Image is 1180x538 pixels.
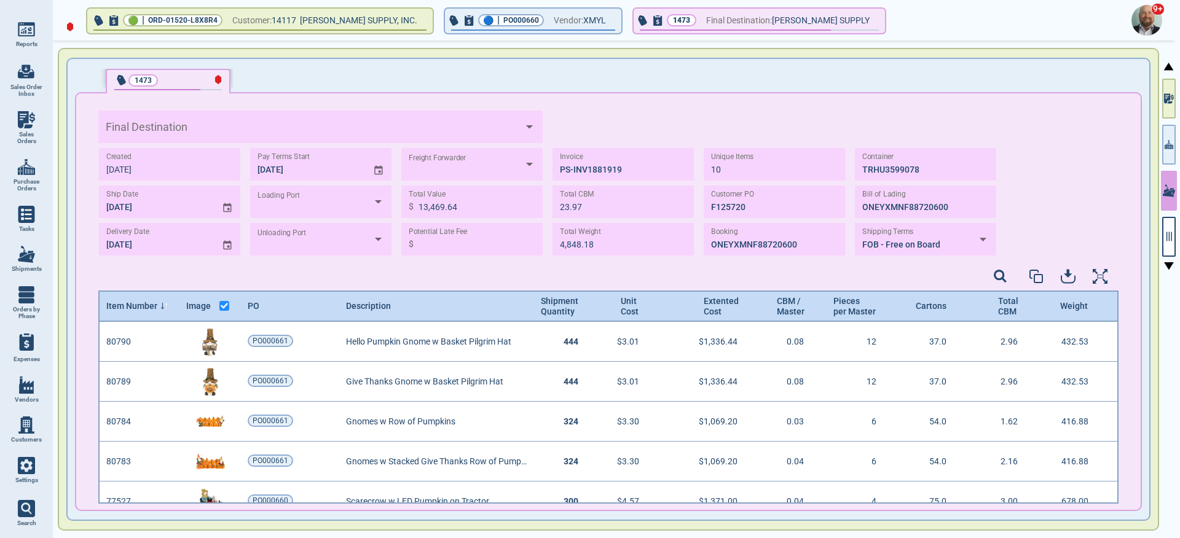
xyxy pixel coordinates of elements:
[409,238,414,251] p: $
[217,228,240,250] button: Choose date, selected date is Aug 6, 2025
[1034,402,1105,442] div: 416.88
[217,191,240,212] button: Choose date, selected date is Jul 29, 2025
[248,301,259,311] span: PO
[368,154,391,175] button: Choose date, selected date is Jul 21, 2025
[409,189,446,198] label: Total Value
[16,41,37,48] span: Reports
[100,481,179,521] div: 77527
[711,227,738,236] label: Booking
[258,228,306,236] label: Unloading Port
[18,376,35,394] img: menu_icon
[10,306,43,320] span: Orders by Phase
[1060,301,1088,311] span: Weight
[258,191,299,199] label: Loading Port
[195,486,226,517] img: 77527Img
[656,402,755,442] div: $1,069.20
[106,119,187,135] label: Final Destination
[346,337,511,346] span: Hello Pumpkin Gnome w Basket Pilgrim Hat
[346,496,489,506] span: Scarecrow w LED Pumpkin on Tractor
[621,296,639,316] span: Unit Cost
[520,154,539,175] button: Open
[560,190,594,199] label: Total CBM
[862,152,894,162] label: Container
[142,14,144,26] span: |
[497,14,500,26] span: |
[409,154,466,162] label: Freight Forwarder
[100,402,179,442] div: 80784
[99,223,212,255] input: MM/DD/YY
[14,356,40,363] span: Expenses
[17,520,36,527] span: Search
[253,375,288,387] span: PO000661
[248,335,293,347] a: PO000661
[929,337,946,346] span: 37.0
[66,21,74,32] img: diamond
[564,376,578,386] span: 444
[1034,322,1105,362] div: 432.53
[100,322,179,362] div: 80790
[541,296,578,316] span: Shipment Quantity
[18,158,35,176] img: menu_icon
[1034,362,1105,402] div: 432.53
[822,442,893,481] div: 6
[346,456,530,466] span: Gnomes w Stacked Give Thanks Row of Pumpkins
[195,327,226,357] img: 80790Img
[106,152,132,162] label: Created
[711,152,753,162] label: Unique Items
[10,178,43,192] span: Purchase Orders
[253,494,288,507] span: PO000660
[10,131,43,145] span: Sales Orders
[409,227,467,236] label: Potential Late Fee
[929,416,946,426] span: 54.0
[15,477,38,484] span: Settings
[560,227,601,236] label: Total Weight
[755,322,822,362] div: 0.08
[560,152,583,162] label: Invoice
[583,13,606,28] span: XMYL
[100,442,179,481] div: 80783
[862,227,913,236] label: Shipping Terms
[929,456,946,466] span: 54.0
[564,337,578,346] span: 444
[595,442,656,481] div: $3.30
[250,148,363,181] input: MM/DD/YY
[929,376,946,386] span: 37.0
[1151,3,1165,15] span: 9+
[520,116,539,138] button: Open
[18,286,35,303] img: menu_icon
[346,301,391,311] span: Description
[195,367,226,397] img: 80789Img
[11,436,42,443] span: Customers
[822,362,893,402] div: 12
[862,240,940,249] span: FOB - Free on Board
[346,376,503,386] span: Give Thanks Gnome w Basket Pilgrim Hat
[1131,5,1162,36] img: Avatar
[964,481,1034,521] div: 3.00
[87,9,433,33] button: 🟢|ORD-01520-L8X8R4Customer:14117 [PERSON_NAME] SUPPLY, INC.
[822,322,893,362] div: 12
[656,362,755,402] div: $1,336.44
[634,9,885,33] button: 1473Final Destination:[PERSON_NAME] SUPPLY
[253,454,288,467] span: PO000661
[564,456,578,466] span: 324
[1034,481,1105,521] div: 678.00
[98,322,1119,504] div: grid
[964,402,1034,442] div: 1.62
[18,457,35,474] img: menu_icon
[148,14,218,26] span: ORD-01520-L8X8R4
[99,148,233,181] input: MM/DD/YY
[18,111,35,128] img: menu_icon
[128,17,138,25] span: 🟢
[862,190,906,199] label: Bill of Lading
[106,227,149,236] label: Delivery Date
[10,84,43,98] span: Sales Order Inbox
[595,402,656,442] div: $3.30
[595,362,656,402] div: $3.01
[755,442,822,481] div: 0.04
[704,296,737,316] span: Extented Cost
[656,442,755,481] div: $1,069.20
[755,481,822,521] div: 0.04
[595,322,656,362] div: $3.01
[12,265,42,273] span: Shipments
[15,396,39,404] span: Vendors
